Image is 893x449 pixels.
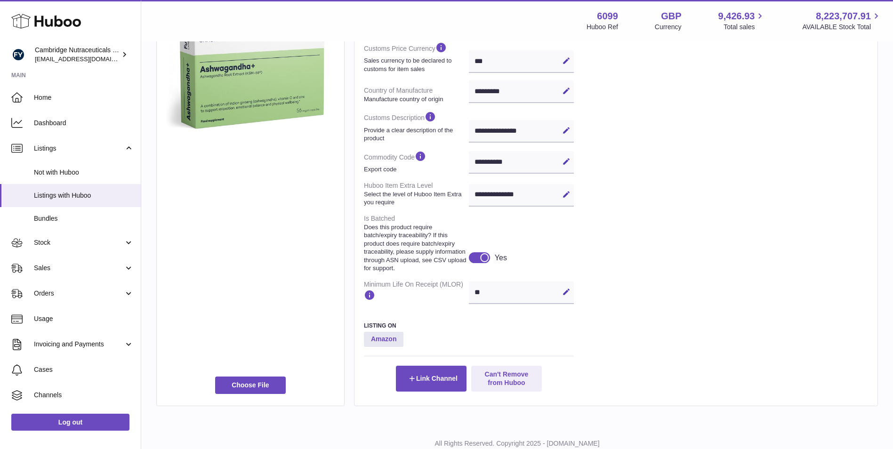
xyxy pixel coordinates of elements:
[364,223,467,273] strong: Does this product require batch/expiry traceability? If this product does require batch/expiry tr...
[35,55,138,63] span: [EMAIL_ADDRESS][DOMAIN_NAME]
[364,177,469,210] dt: Huboo Item Extra Level
[364,165,467,174] strong: Export code
[364,82,469,107] dt: Country of Manufacture
[364,210,469,276] dt: Is Batched
[364,107,469,146] dt: Customs Description
[364,190,467,207] strong: Select the level of Huboo Item Extra you require
[655,23,682,32] div: Currency
[364,38,469,77] dt: Customs Price Currency
[718,10,766,32] a: 9,426.93 Total sales
[587,23,618,32] div: Huboo Ref
[34,119,134,128] span: Dashboard
[11,414,129,431] a: Log out
[34,365,134,374] span: Cases
[34,314,134,323] span: Usage
[34,191,134,200] span: Listings with Huboo
[364,126,467,143] strong: Provide a clear description of the product
[495,253,507,263] div: Yes
[661,10,681,23] strong: GBP
[34,168,134,177] span: Not with Huboo
[396,366,467,391] button: Link Channel
[34,264,124,273] span: Sales
[364,322,574,329] h3: Listing On
[34,391,134,400] span: Channels
[802,23,882,32] span: AVAILABLE Stock Total
[215,377,286,393] span: Choose File
[718,10,755,23] span: 9,426.93
[34,93,134,102] span: Home
[364,146,469,177] dt: Commodity Code
[471,366,542,391] button: Can't Remove from Huboo
[34,144,124,153] span: Listings
[724,23,765,32] span: Total sales
[364,276,469,308] dt: Minimum Life On Receipt (MLOR)
[34,340,124,349] span: Invoicing and Payments
[364,56,467,73] strong: Sales currency to be declared to customs for item sales
[597,10,618,23] strong: 6099
[816,10,871,23] span: 8,223,707.91
[11,48,25,62] img: internalAdmin-6099@internal.huboo.com
[802,10,882,32] a: 8,223,707.91 AVAILABLE Stock Total
[34,289,124,298] span: Orders
[364,95,467,104] strong: Manufacture country of origin
[34,214,134,223] span: Bundles
[149,439,885,448] p: All Rights Reserved. Copyright 2025 - [DOMAIN_NAME]
[34,238,124,247] span: Stock
[35,46,120,64] div: Cambridge Nutraceuticals Ltd
[364,332,403,347] strong: Amazon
